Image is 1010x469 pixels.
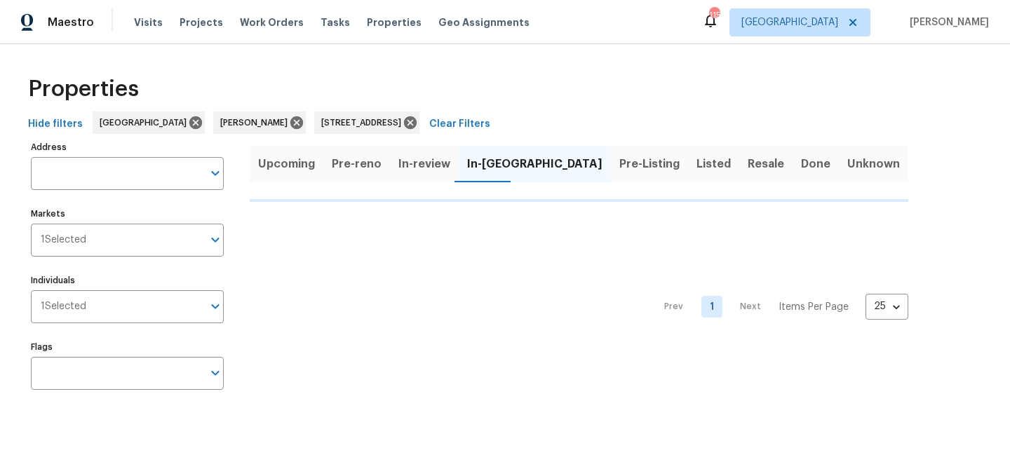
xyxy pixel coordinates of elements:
span: Hide filters [28,116,83,133]
span: Work Orders [240,15,304,29]
div: [PERSON_NAME] [213,111,306,134]
label: Address [31,143,224,151]
span: Maestro [48,15,94,29]
p: Items Per Page [779,300,849,314]
nav: Pagination Navigation [651,210,908,404]
button: Open [206,163,225,183]
span: In-review [398,154,450,174]
span: Upcoming [258,154,315,174]
span: 1 Selected [41,234,86,246]
span: Pre-Listing [619,154,680,174]
span: [PERSON_NAME] [904,15,989,29]
div: [STREET_ADDRESS] [314,111,419,134]
span: Done [801,154,830,174]
span: Pre-reno [332,154,382,174]
button: Open [206,297,225,316]
span: Clear Filters [429,116,490,133]
span: Projects [180,15,223,29]
span: [STREET_ADDRESS] [321,116,407,130]
span: [GEOGRAPHIC_DATA] [100,116,192,130]
span: Properties [367,15,422,29]
div: 25 [866,288,908,325]
span: In-[GEOGRAPHIC_DATA] [467,154,602,174]
button: Open [206,230,225,250]
div: [GEOGRAPHIC_DATA] [93,111,205,134]
button: Hide filters [22,111,88,137]
label: Markets [31,210,224,218]
a: Goto page 1 [701,296,722,318]
label: Individuals [31,276,224,285]
span: [PERSON_NAME] [220,116,293,130]
span: [GEOGRAPHIC_DATA] [741,15,838,29]
span: Listed [696,154,731,174]
span: Unknown [847,154,900,174]
span: Resale [748,154,784,174]
label: Flags [31,343,224,351]
span: Geo Assignments [438,15,530,29]
div: 115 [709,8,719,22]
button: Open [206,363,225,383]
span: 1 Selected [41,301,86,313]
span: Visits [134,15,163,29]
span: Properties [28,82,139,96]
button: Clear Filters [424,111,496,137]
span: Tasks [321,18,350,27]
